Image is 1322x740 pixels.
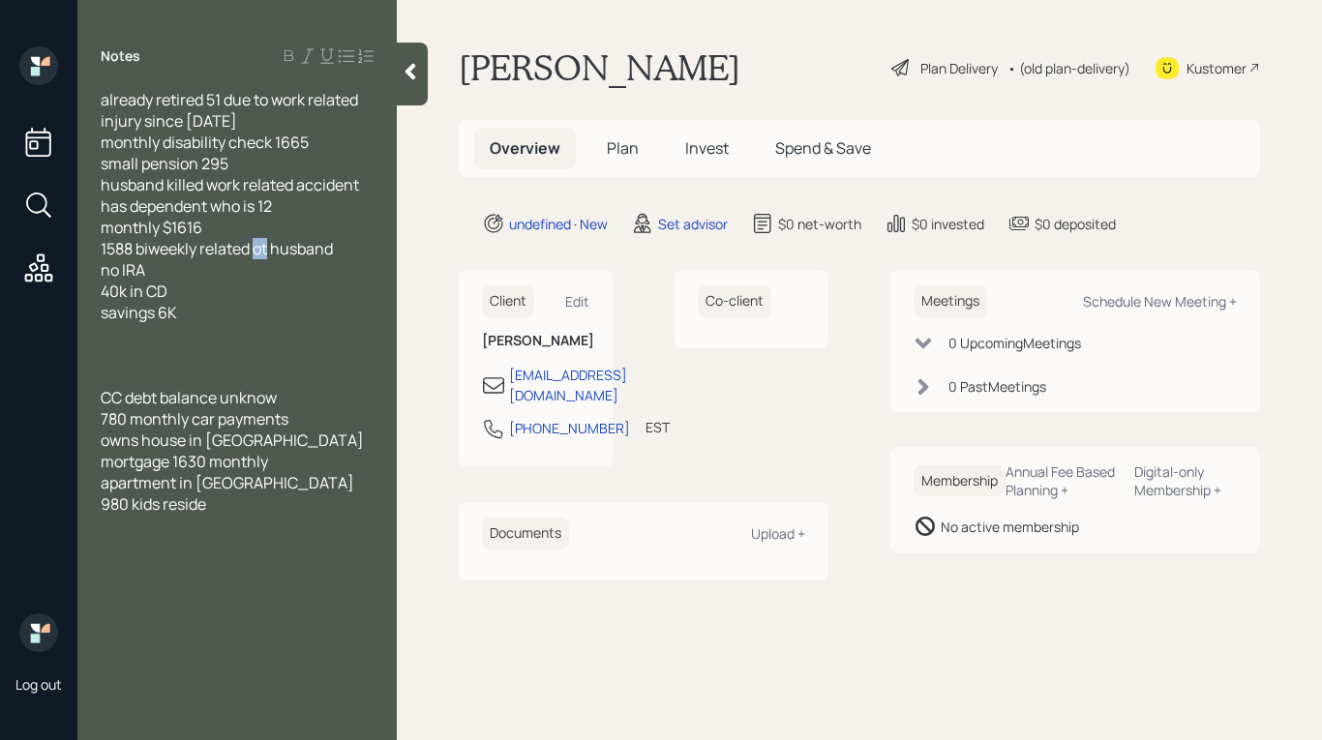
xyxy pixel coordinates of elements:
[509,365,627,405] div: [EMAIL_ADDRESS][DOMAIN_NAME]
[509,418,630,438] div: [PHONE_NUMBER]
[751,524,805,543] div: Upload +
[948,333,1081,353] div: 0 Upcoming Meeting s
[1006,462,1119,499] div: Annual Fee Based Planning +
[101,174,362,217] span: husband killed work related accident has dependent who is 12
[778,214,861,234] div: $0 net-worth
[1187,58,1247,78] div: Kustomer
[101,472,357,515] span: apartment in [GEOGRAPHIC_DATA] 980 kids reside
[941,517,1079,537] div: No active membership
[914,285,987,317] h6: Meetings
[912,214,984,234] div: $0 invested
[15,675,62,694] div: Log out
[101,217,202,238] span: monthly $1616
[101,281,167,302] span: 40k in CD
[565,292,589,311] div: Edit
[101,89,361,132] span: already retired 51 due to work related injury since [DATE]
[101,46,140,66] label: Notes
[914,465,1006,497] h6: Membership
[509,214,608,234] div: undefined · New
[948,376,1046,397] div: 0 Past Meeting s
[101,387,277,408] span: CC debt balance unknow
[101,302,177,323] span: savings 6K
[775,137,871,159] span: Spend & Save
[685,137,729,159] span: Invest
[920,58,998,78] div: Plan Delivery
[1083,292,1237,311] div: Schedule New Meeting +
[101,408,288,429] span: 780 monthly car payments
[19,613,58,652] img: retirable_logo.png
[101,238,333,259] span: 1588 biweekly related ot husband
[459,46,740,89] h1: [PERSON_NAME]
[101,132,309,153] span: monthly disability check 1665
[1134,462,1237,499] div: Digital-only Membership +
[1007,58,1130,78] div: • (old plan-delivery)
[607,137,639,159] span: Plan
[482,333,589,349] h6: [PERSON_NAME]
[482,518,569,549] h6: Documents
[101,153,228,174] span: small pension 295
[482,285,534,317] h6: Client
[101,429,367,472] span: owns house in [GEOGRAPHIC_DATA] mortgage 1630 monthly
[646,417,670,437] div: EST
[658,214,728,234] div: Set advisor
[1035,214,1116,234] div: $0 deposited
[101,259,145,281] span: no IRA
[698,285,771,317] h6: Co-client
[490,137,560,159] span: Overview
